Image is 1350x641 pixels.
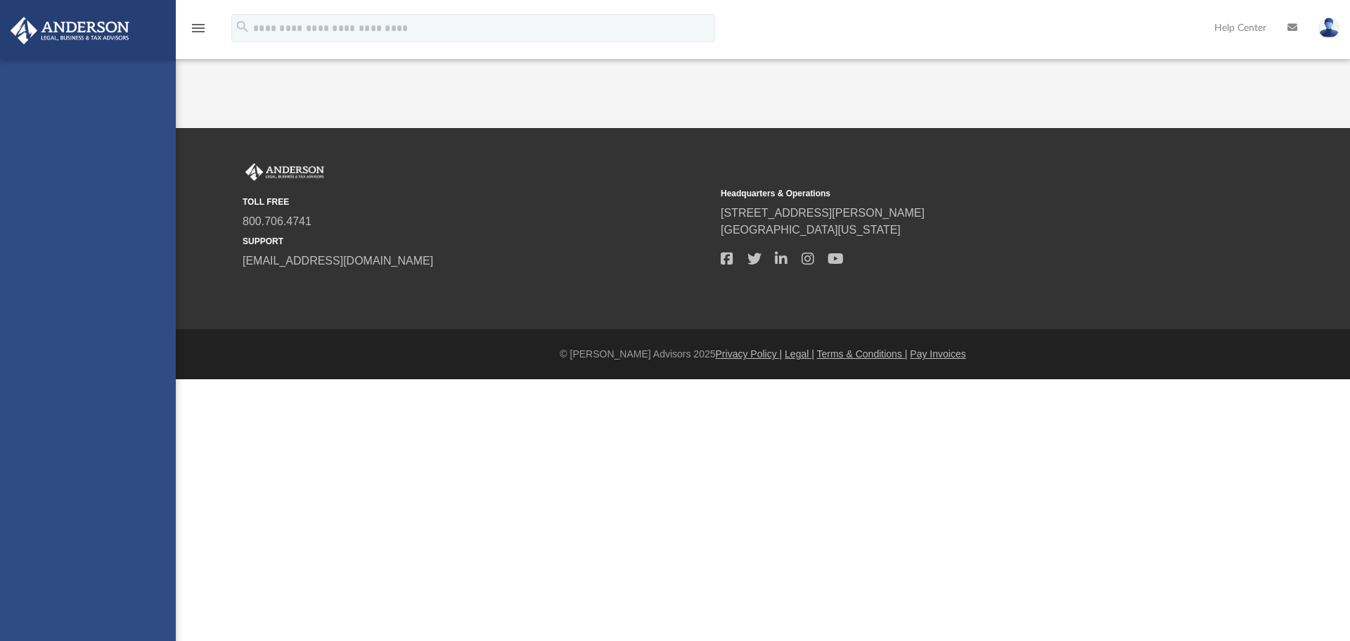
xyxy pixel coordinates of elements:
a: [STREET_ADDRESS][PERSON_NAME] [721,207,925,219]
img: User Pic [1318,18,1339,38]
i: search [235,19,250,34]
small: Headquarters & Operations [721,187,1189,200]
img: Anderson Advisors Platinum Portal [6,17,134,44]
i: menu [190,20,207,37]
a: [EMAIL_ADDRESS][DOMAIN_NAME] [243,255,433,267]
a: Terms & Conditions | [817,348,908,360]
a: [GEOGRAPHIC_DATA][US_STATE] [721,224,901,236]
img: Anderson Advisors Platinum Portal [243,163,327,182]
small: TOLL FREE [243,196,711,208]
div: © [PERSON_NAME] Advisors 2025 [176,347,1350,362]
small: SUPPORT [243,235,711,248]
a: Legal | [785,348,814,360]
a: menu [190,27,207,37]
a: Privacy Policy | [716,348,783,360]
a: Pay Invoices [910,348,965,360]
a: 800.706.4741 [243,215,311,227]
